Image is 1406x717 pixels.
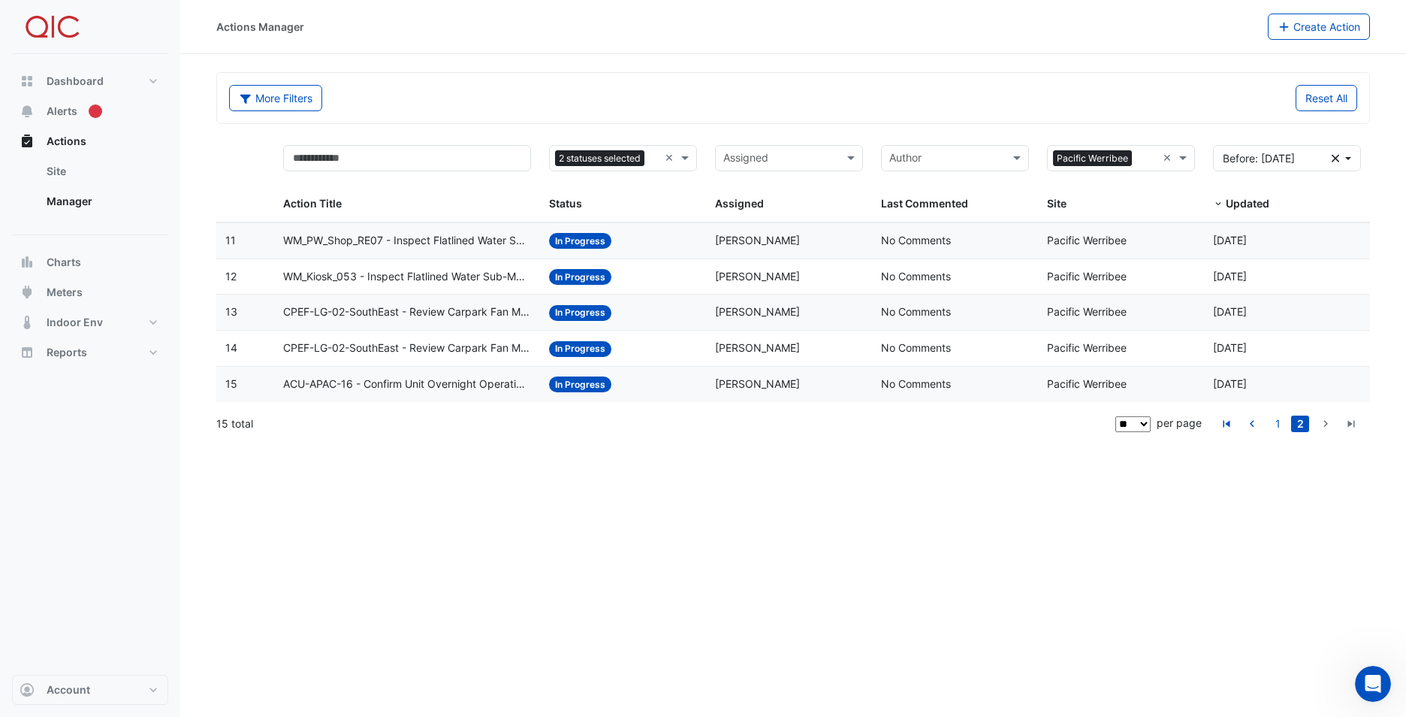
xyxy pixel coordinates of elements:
span: In Progress [549,233,611,249]
span: 2 statuses selected [555,150,644,167]
span: Pacific Werribee [1047,234,1127,247]
button: Account [12,675,168,705]
li: page 1 [1266,416,1289,432]
span: [PERSON_NAME] [715,270,800,283]
span: Indoor Env [47,315,103,330]
span: [PERSON_NAME] [715,234,800,247]
app-icon: Indoor Env [20,315,35,330]
button: Before: [DATE] [1213,145,1361,171]
span: Status [549,197,582,210]
span: In Progress [549,377,611,392]
span: Clear [665,150,677,167]
button: Reports [12,337,168,368]
img: Company Logo [18,12,86,42]
span: In Progress [549,269,611,285]
span: [PERSON_NAME] [715,305,800,318]
fa-icon: Clear [1332,150,1340,166]
span: 2025-03-31T14:16:40.288 [1213,341,1247,354]
button: More Filters [229,85,322,111]
span: Dashboard [47,74,104,89]
span: CPEF-LG-02-SouthEast - Review Carpark Fan Missed Purge [283,304,531,321]
a: 1 [1269,416,1287,432]
span: Assigned [715,197,764,210]
button: Alerts [12,96,168,126]
span: Meters [47,285,83,300]
span: 2025-03-31T14:16:48.840 [1213,305,1247,318]
div: Actions [12,156,168,222]
span: Charts [47,255,81,270]
span: CPEF-LG-02-SouthEast - Review Carpark Fan Missed Purge [283,340,531,357]
span: No Comments [881,341,951,354]
app-icon: Alerts [20,104,35,119]
span: Updated [1226,197,1269,210]
span: Pacific Werribee [1047,377,1127,390]
a: 2 [1291,416,1309,432]
span: WM_PW_Shop_RE07 - Inspect Flatlined Water Sub-Meter [283,232,531,250]
button: Create Action [1268,14,1371,40]
span: 2025-02-28T11:22:14.700 [1213,377,1247,390]
span: per page [1157,416,1202,429]
span: Site [1047,197,1067,210]
app-icon: Actions [20,134,35,149]
button: Charts [12,247,168,277]
span: Account [47,682,90,697]
div: Actions Manager [216,19,304,35]
span: WM_Kiosk_053 - Inspect Flatlined Water Sub-Meter [283,268,531,286]
span: 11 [225,234,236,247]
span: Pacific Werribee [1047,341,1127,354]
span: No Comments [881,305,951,318]
button: Reset All [1296,85,1357,111]
app-icon: Meters [20,285,35,300]
span: No Comments [881,270,951,283]
span: Alerts [47,104,77,119]
span: 13 [225,305,237,318]
button: Meters [12,277,168,307]
a: go to first page [1217,416,1236,432]
button: Dashboard [12,66,168,96]
li: page 2 [1289,416,1311,432]
span: Before: 17 Aug 25 [1223,152,1295,165]
a: Site [35,156,168,186]
app-icon: Reports [20,345,35,360]
span: In Progress [549,341,611,357]
span: Actions [47,134,86,149]
app-icon: Dashboard [20,74,35,89]
a: go to last page [1342,416,1360,432]
span: Last Commented [881,197,968,210]
span: Reports [47,345,87,360]
button: Indoor Env [12,307,168,337]
a: go to previous page [1243,416,1261,432]
span: [PERSON_NAME] [715,377,800,390]
span: 2025-03-31T14:21:31.821 [1213,234,1247,247]
span: Pacific Werribee [1053,150,1132,167]
span: Pacific Werribee [1047,270,1127,283]
iframe: Intercom live chat [1355,666,1391,702]
span: Pacific Werribee [1047,305,1127,318]
span: 15 [225,377,237,390]
button: Actions [12,126,168,156]
div: 15 total [216,405,1112,443]
a: Manager [35,186,168,216]
a: go to next page [1317,416,1335,432]
div: Tooltip anchor [89,104,102,118]
span: No Comments [881,234,951,247]
app-icon: Charts [20,255,35,270]
span: No Comments [881,377,951,390]
span: In Progress [549,305,611,321]
span: [PERSON_NAME] [715,341,800,354]
span: 12 [225,270,237,283]
span: ACU-APAC-16 - Confirm Unit Overnight Operation (Energy Waste) [283,376,531,393]
span: 2025-03-31T14:17:05.072 [1213,270,1247,283]
span: Action Title [283,197,342,210]
span: 14 [225,341,237,354]
span: Clear [1163,150,1175,167]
